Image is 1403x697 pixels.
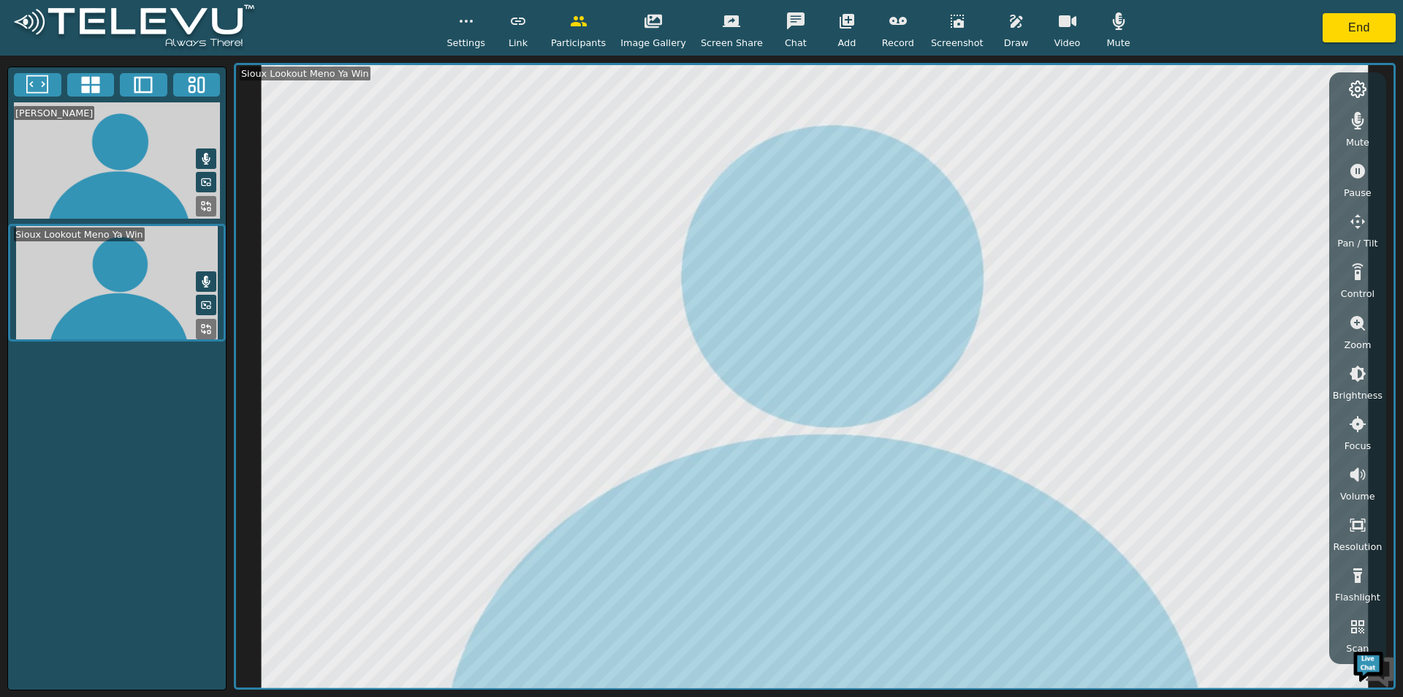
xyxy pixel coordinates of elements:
[1344,186,1372,200] span: Pause
[196,319,216,339] button: Replace Feed
[620,36,686,50] span: Image Gallery
[7,399,278,451] textarea: Type your message and hit 'Enter'
[120,73,167,97] button: Two Window Medium
[173,73,221,97] button: Three Window Medium
[240,67,370,80] div: Sioux Lookout Meno Ya Win
[1333,540,1382,554] span: Resolution
[1341,287,1375,301] span: Control
[1346,135,1369,149] span: Mute
[931,36,984,50] span: Screenshot
[1346,641,1369,655] span: Scan
[1333,388,1383,402] span: Brightness
[1345,439,1372,453] span: Focus
[196,172,216,192] button: Picture in Picture
[1340,489,1375,503] span: Volume
[85,184,202,332] span: We're online!
[882,36,914,50] span: Record
[1106,36,1130,50] span: Mute
[1004,36,1028,50] span: Draw
[196,196,216,216] button: Replace Feed
[701,36,763,50] span: Screen Share
[1337,236,1377,250] span: Pan / Tilt
[25,68,61,105] img: d_736959983_company_1615157101543_736959983
[1344,338,1371,352] span: Zoom
[446,36,485,50] span: Settings
[14,73,61,97] button: Fullscreen
[551,36,606,50] span: Participants
[196,295,216,315] button: Picture in Picture
[785,36,807,50] span: Chat
[1323,13,1396,42] button: End
[1335,590,1380,604] span: Flashlight
[14,106,94,120] div: [PERSON_NAME]
[14,227,145,241] div: Sioux Lookout Meno Ya Win
[1054,36,1081,50] span: Video
[509,36,528,50] span: Link
[196,148,216,169] button: Mute
[7,1,261,56] img: logoWhite.png
[76,77,246,96] div: Chat with us now
[1352,646,1396,690] img: Chat Widget
[67,73,115,97] button: 4x4
[838,36,856,50] span: Add
[196,271,216,292] button: Mute
[240,7,275,42] div: Minimize live chat window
